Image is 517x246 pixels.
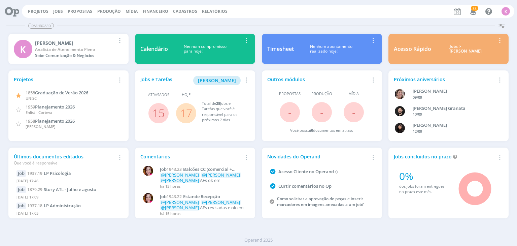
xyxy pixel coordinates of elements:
[161,177,199,183] span: @[PERSON_NAME]
[148,92,169,98] span: Atrasados
[267,153,369,160] div: Novidades do Operand
[267,76,369,83] div: Outros módulos
[26,118,35,124] span: 1958
[14,153,115,166] div: Últimos documentos editados
[27,187,42,192] span: 1879.29
[14,76,115,83] div: Projetos
[141,9,170,14] button: Financeiro
[27,186,96,192] a: 1879.29Story ATL - Julho e agosto
[399,168,449,184] div: 0%
[413,105,495,112] div: Bruno Corralo Granata
[27,171,42,176] span: 1937.19
[8,34,129,64] a: K[PERSON_NAME]Analista de Atendimento PlenoSobe Comunicação & Negócios
[311,128,313,133] span: 0
[124,9,140,14] button: Mídia
[182,92,191,98] span: Hoje
[173,8,197,14] span: Cadastros
[395,89,405,99] img: A
[180,106,192,120] a: 17
[278,183,332,189] a: Curtir comentários no Op
[35,47,115,53] div: Analista de Atendimento Pleno
[26,104,35,110] span: 1959
[53,8,63,14] a: Jobs
[28,23,54,29] span: Dashboard
[394,76,495,83] div: Próximos aniversários
[26,103,75,110] a: 1959Planejamento 2026
[44,203,81,209] span: LP Administração
[44,186,96,192] span: Story ATL - Julho e agosto
[413,129,422,134] span: 12/09
[216,101,220,106] span: 28
[44,170,71,176] span: LP Psicologia
[51,9,65,14] button: Jobs
[413,95,422,100] span: 09/09
[26,90,35,96] span: 1858
[160,194,246,199] a: Job1943.22Estande Recepção
[143,166,153,176] img: B
[320,105,323,119] span: -
[140,45,168,53] div: Calendário
[183,193,220,199] span: Estande Recepção
[28,8,48,14] a: Projetos
[466,5,480,18] button: 22
[394,45,431,53] div: Acesso Rápido
[200,9,230,14] button: Relatórios
[395,106,405,116] img: B
[35,39,115,47] div: Karoline Arend
[26,124,56,129] span: [PERSON_NAME]
[277,196,364,207] a: Como solicitar a aprovação de peças e inserir marcadores em imagens anexadas a um job?
[26,118,75,124] a: 1958Planejamento 2026
[68,8,92,14] span: Propostas
[202,172,240,178] span: @[PERSON_NAME]
[14,40,32,58] div: K
[16,209,120,219] div: [DATE] 17:05
[95,9,123,14] button: Produção
[471,6,478,11] span: 22
[160,184,180,189] span: há 15 horas
[27,170,71,176] a: 1937.19LP Psicologia
[27,203,42,209] span: 1937.18
[502,7,510,16] div: K
[26,96,37,101] span: UNISC
[160,167,246,172] a: Job1943.23Balcões CC (comercial + picolé)
[161,199,199,205] span: @[PERSON_NAME]
[501,5,510,17] button: K
[202,199,240,205] span: @[PERSON_NAME]
[35,118,75,124] span: Planejamento 2026
[161,205,199,211] span: @[PERSON_NAME]
[202,8,228,14] a: Relatórios
[202,101,243,123] div: Total de Jobs e Tarefas que você é responsável para os próximos 7 dias
[311,91,332,97] span: Produção
[436,44,495,54] div: Jobs > [PERSON_NAME]
[152,106,165,120] a: 15
[27,203,81,209] a: 1937.18LP Administração
[160,200,246,210] p: AFs revisadas e ok em
[16,177,120,187] div: [DATE] 17:46
[413,122,495,129] div: Luana da Silva de Andrade
[394,153,495,160] div: Jobs concluídos no prazo
[267,45,294,53] div: Timesheet
[348,91,359,97] span: Mídia
[126,8,138,14] a: Mídia
[160,173,246,183] p: AFs ok em
[278,168,338,175] a: Acesso Cliente no Operand :)
[26,89,88,96] a: 1858Graduação de Verão 2026
[399,184,449,195] div: dos jobs foram entregues no prazo este mês.
[413,88,495,95] div: Aline Beatriz Jackisch
[143,8,168,14] a: Financeiro
[26,110,52,115] span: Enlist - Corteva
[413,112,422,117] span: 10/09
[279,91,301,97] span: Propostas
[193,77,241,83] a: [PERSON_NAME]
[16,203,26,209] div: Job
[140,153,242,160] div: Comentários
[66,9,94,14] button: Propostas
[16,186,26,193] div: Job
[35,53,115,59] div: Sobe Comunicação & Negócios
[198,77,236,84] span: [PERSON_NAME]
[16,170,26,177] div: Job
[262,34,382,64] a: TimesheetNenhum apontamentorealizado hoje!
[290,128,353,133] div: Você possui documentos em atraso
[168,44,242,54] div: Nenhum compromisso para hoje!
[167,194,182,199] span: 1943.22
